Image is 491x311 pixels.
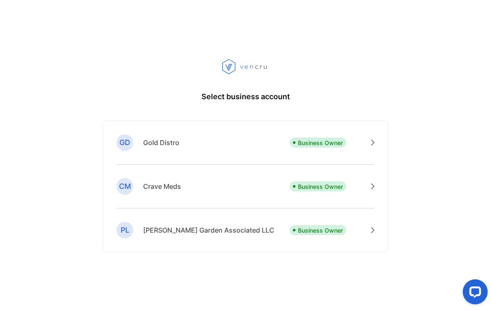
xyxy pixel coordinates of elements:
p: PL [121,225,129,236]
p: Gold Distro [143,138,179,148]
p: Business Owner [298,226,343,235]
p: GD [119,137,130,148]
img: vencru logo [222,59,269,75]
p: [PERSON_NAME] Garden Associated LLC [143,225,274,235]
p: CM [119,181,131,192]
p: Business Owner [298,182,343,191]
p: Crave Meds [143,181,181,191]
p: Business Owner [298,138,343,147]
p: Select business account [201,91,290,102]
iframe: LiveChat chat widget [456,276,491,311]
